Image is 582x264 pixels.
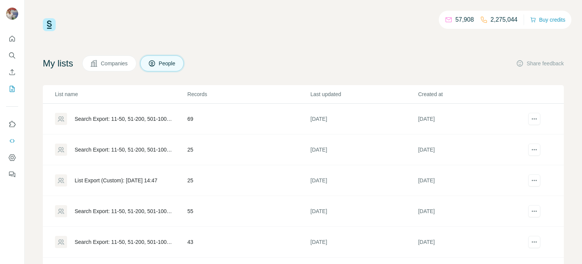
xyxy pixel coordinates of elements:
td: 25 [187,134,310,165]
div: List Export (Custom): [DATE] 14:47 [75,177,157,184]
button: Buy credits [530,14,565,25]
td: [DATE] [310,134,418,165]
td: 25 [187,165,310,196]
td: [DATE] [310,165,418,196]
button: Dashboard [6,151,18,164]
button: actions [528,174,540,187]
p: Created at [418,90,525,98]
div: Search Export: 11-50, 51-200, 501-1000, Privately Held, Public Company, Self Employed, Self Owned... [75,238,175,246]
img: Avatar [6,8,18,20]
td: [DATE] [418,165,525,196]
p: Last updated [310,90,417,98]
td: [DATE] [310,227,418,258]
button: Feedback [6,168,18,181]
button: Enrich CSV [6,65,18,79]
button: actions [528,144,540,156]
button: Use Surfe on LinkedIn [6,117,18,131]
td: 43 [187,227,310,258]
td: [DATE] [310,104,418,134]
td: [DATE] [418,196,525,227]
td: [DATE] [310,196,418,227]
div: Search Export: 11-50, 51-200, 501-1000, Privately Held, Public Company, Self Employed, Self Owned... [75,146,175,153]
td: [DATE] [418,134,525,165]
button: Quick start [6,32,18,46]
button: Search [6,49,18,62]
button: actions [528,236,540,248]
div: Search Export: 11-50, 51-200, 501-1000, Privately Held, Public Company, Self Employed, Self Owned... [75,207,175,215]
span: Companies [101,60,128,67]
img: Surfe Logo [43,18,56,31]
button: actions [528,205,540,217]
button: Share feedback [516,60,564,67]
h4: My lists [43,57,73,70]
button: Use Surfe API [6,134,18,148]
p: 57,908 [455,15,474,24]
p: 2,275,044 [491,15,518,24]
td: 69 [187,104,310,134]
button: actions [528,113,540,125]
td: [DATE] [418,227,525,258]
td: 55 [187,196,310,227]
div: Search Export: 11-50, 51-200, 501-1000, Privately Held, Public Company, Self Employed, Self Owned... [75,115,175,123]
p: List name [55,90,187,98]
button: My lists [6,82,18,96]
span: People [159,60,176,67]
td: [DATE] [418,104,525,134]
p: Records [188,90,310,98]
